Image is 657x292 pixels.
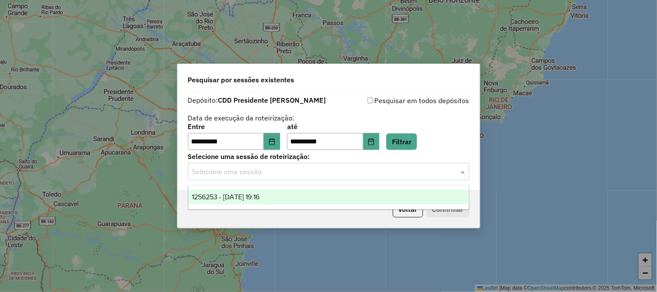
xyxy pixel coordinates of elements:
span: 1256253 - [DATE] 19:16 [192,193,259,201]
span: Pesquisar por sessões existentes [188,75,295,85]
strong: CDD Presidente [PERSON_NAME] [218,96,326,104]
label: até [287,121,379,132]
button: Filtrar [386,133,417,150]
ng-dropdown-panel: Options list [188,185,469,210]
div: Pesquisar em todos depósitos [329,95,469,106]
label: Selecione uma sessão de roteirização: [188,151,469,162]
label: Entre [188,121,280,132]
label: Data de execução da roteirização: [188,113,295,123]
button: Choose Date [264,133,280,150]
button: Choose Date [363,133,380,150]
label: Depósito: [188,95,326,105]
